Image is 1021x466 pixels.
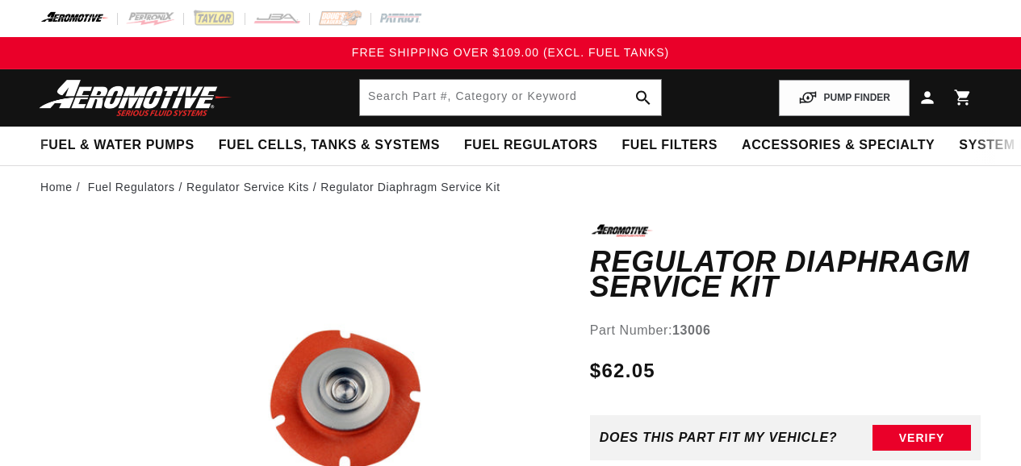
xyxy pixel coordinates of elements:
[672,323,711,337] strong: 13006
[626,80,661,115] button: search button
[872,425,971,451] button: Verify
[352,46,669,59] span: FREE SHIPPING OVER $109.00 (EXCL. FUEL TANKS)
[28,127,207,164] summary: Fuel & Water Pumps
[452,127,609,164] summary: Fuel Regulators
[40,178,981,196] nav: breadcrumbs
[464,137,597,154] span: Fuel Regulators
[621,137,718,154] span: Fuel Filters
[35,79,236,117] img: Aeromotive
[742,137,935,154] span: Accessories & Specialty
[590,356,655,385] span: $62.05
[219,137,440,154] span: Fuel Cells, Tanks & Systems
[40,178,73,196] a: Home
[590,249,981,300] h1: Regulator Diaphragm Service Kit
[600,431,838,445] div: Does This part fit My vehicle?
[590,320,981,341] div: Part Number:
[730,127,947,164] summary: Accessories & Specialty
[609,127,730,164] summary: Fuel Filters
[360,80,661,115] input: Search by Part Number, Category or Keyword
[320,178,500,196] li: Regulator Diaphragm Service Kit
[88,178,186,196] li: Fuel Regulators
[779,80,910,116] button: PUMP FINDER
[186,178,320,196] li: Regulator Service Kits
[40,137,195,154] span: Fuel & Water Pumps
[207,127,452,164] summary: Fuel Cells, Tanks & Systems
